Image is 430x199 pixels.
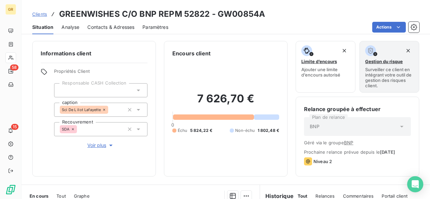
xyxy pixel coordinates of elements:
[87,142,114,149] span: Voir plus
[74,193,90,199] span: Graphe
[5,4,16,15] div: GR
[380,149,395,155] span: [DATE]
[10,64,18,70] span: 58
[32,11,47,17] a: Clients
[365,67,414,88] span: Surveiller ce client en intégrant votre outil de gestion des risques client.
[77,126,82,132] input: Ajouter une valeur
[62,127,70,131] span: SDA
[407,176,423,192] div: Open Intercom Messenger
[5,184,16,195] img: Logo LeanPay
[304,149,411,155] span: Prochaine relance prévue depuis le
[258,128,279,134] span: 1 802,48 €
[235,128,255,134] span: Non-échu
[171,122,174,128] span: 0
[359,41,419,93] button: Gestion du risqueSurveiller ce client en intégrant votre outil de gestion des risques client.
[11,124,18,130] span: 15
[142,24,168,31] span: Paramètres
[54,142,147,149] button: Voir plus
[343,193,374,199] span: Commentaires
[32,24,53,31] span: Situation
[41,49,147,57] h6: Informations client
[30,193,48,199] span: En cours
[298,193,308,199] span: Tout
[304,105,411,113] h6: Relance groupée à effectuer
[310,123,319,130] span: BNP
[382,193,407,199] span: Portail client
[178,128,187,134] span: Échu
[59,8,265,20] h3: GREENWISHES C/O BNP REPM 52822 - GW00854A
[301,67,350,78] span: Ajouter une limite d’encours autorisé
[56,193,66,199] span: Tout
[54,68,147,78] span: Propriétés Client
[296,41,355,93] button: Limite d’encoursAjouter une limite d’encours autorisé
[315,193,335,199] span: Relances
[87,24,134,31] span: Contacts & Adresses
[304,140,411,145] span: Géré via le groupe
[172,92,279,112] h2: 7 626,70 €
[60,87,65,93] input: Ajouter une valeur
[301,59,337,64] span: Limite d’encours
[62,108,101,112] span: Sci De L ilot Lafayette
[108,107,114,113] input: Ajouter une valeur
[61,24,79,31] span: Analyse
[172,49,211,57] h6: Encours client
[365,59,403,64] span: Gestion du risque
[313,159,332,164] span: Niveau 2
[190,128,213,134] span: 5 824,22 €
[372,22,406,33] button: Actions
